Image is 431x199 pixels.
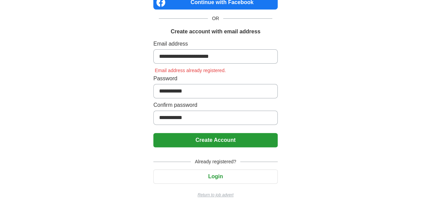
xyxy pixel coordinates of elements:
span: OR [208,15,223,22]
a: Return to job advert [153,192,278,198]
button: Login [153,169,278,184]
label: Email address [153,40,278,48]
a: Login [153,173,278,179]
button: Create Account [153,133,278,147]
h1: Create account with email address [171,28,260,36]
span: Already registered? [191,158,240,165]
label: Password [153,74,278,83]
label: Confirm password [153,101,278,109]
span: Email address already registered. [153,68,227,73]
